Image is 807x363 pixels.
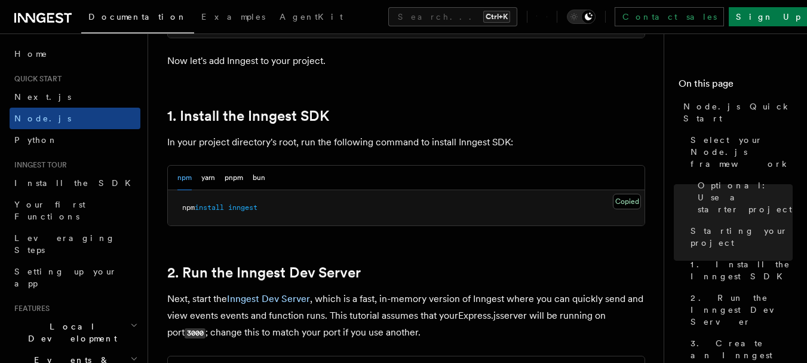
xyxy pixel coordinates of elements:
[686,287,793,333] a: 2. Run the Inngest Dev Server
[201,12,265,22] span: Examples
[14,92,71,102] span: Next.js
[14,48,48,60] span: Home
[613,194,641,209] button: Copied
[483,11,510,23] kbd: Ctrl+K
[10,321,130,344] span: Local Development
[683,100,793,124] span: Node.js Quick Start
[167,291,645,341] p: Next, start the , which is a fast, in-memory version of Inngest where you can quickly send and vi...
[194,4,272,32] a: Examples
[14,200,85,221] span: Your first Functions
[280,12,343,22] span: AgentKit
[686,220,793,254] a: Starting your project
[693,175,793,220] a: Optional: Use a starter project
[182,203,195,212] span: npm
[167,134,645,151] p: In your project directory's root, run the following command to install Inngest SDK:
[81,4,194,33] a: Documentation
[10,43,140,65] a: Home
[10,194,140,227] a: Your first Functions
[88,12,187,22] span: Documentation
[14,233,115,255] span: Leveraging Steps
[10,261,140,294] a: Setting up your app
[10,160,67,170] span: Inngest tour
[691,225,793,249] span: Starting your project
[679,77,793,96] h4: On this page
[567,10,596,24] button: Toggle dark mode
[10,108,140,129] a: Node.js
[167,264,361,281] a: 2. Run the Inngest Dev Server
[686,129,793,175] a: Select your Node.js framework
[679,96,793,129] a: Node.js Quick Start
[691,258,793,282] span: 1. Install the Inngest SDK
[225,166,243,190] button: pnpm
[10,74,62,84] span: Quick start
[228,203,257,212] span: inngest
[167,108,329,124] a: 1. Install the Inngest SDK
[14,135,58,145] span: Python
[686,254,793,287] a: 1. Install the Inngest SDK
[388,7,517,26] button: Search...Ctrl+K
[14,114,71,123] span: Node.js
[10,316,140,349] button: Local Development
[14,178,138,188] span: Install the SDK
[14,267,117,288] span: Setting up your app
[691,292,793,328] span: 2. Run the Inngest Dev Server
[691,134,793,170] span: Select your Node.js framework
[227,293,310,304] a: Inngest Dev Server
[10,172,140,194] a: Install the SDK
[185,328,205,338] code: 3000
[167,53,645,69] p: Now let's add Inngest to your project.
[253,166,265,190] button: bun
[177,166,192,190] button: npm
[10,304,50,313] span: Features
[10,227,140,261] a: Leveraging Steps
[195,203,224,212] span: install
[698,179,793,215] span: Optional: Use a starter project
[615,7,724,26] a: Contact sales
[10,86,140,108] a: Next.js
[201,166,215,190] button: yarn
[272,4,350,32] a: AgentKit
[10,129,140,151] a: Python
